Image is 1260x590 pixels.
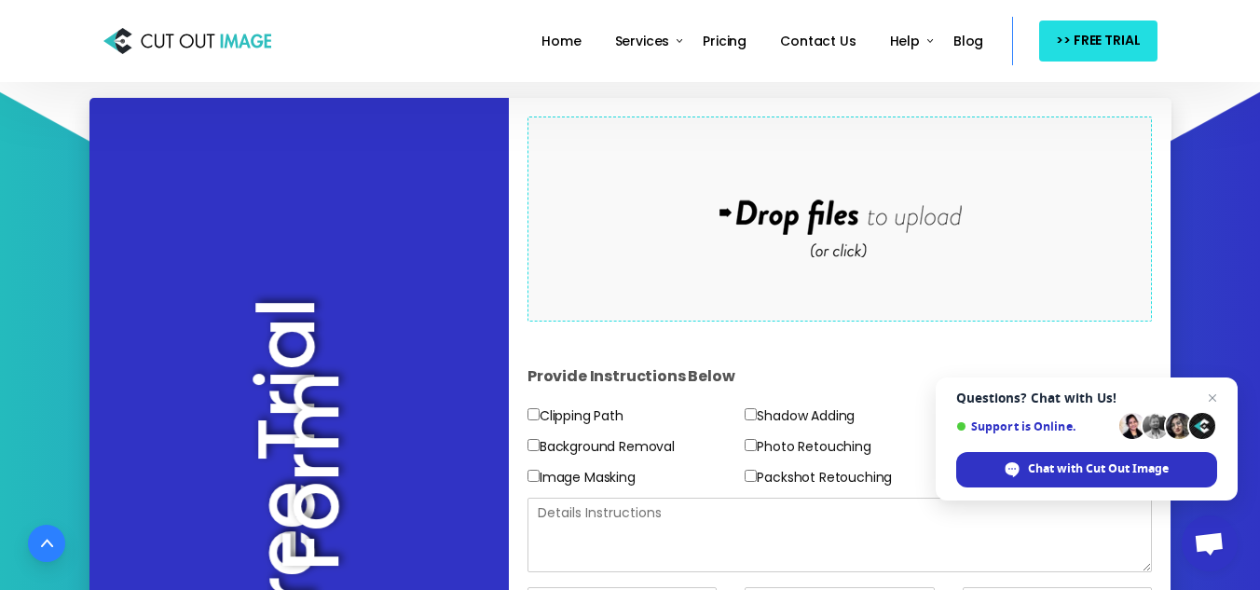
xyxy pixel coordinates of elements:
[527,405,623,428] label: Clipping Path
[703,32,746,50] span: Pricing
[615,32,670,50] span: Services
[1182,515,1238,571] div: Open chat
[527,408,540,420] input: Clipping Path
[527,466,636,489] label: Image Masking
[1028,460,1169,477] span: Chat with Cut Out Image
[953,32,983,50] span: Blog
[956,419,1113,433] span: Support is Online.
[527,349,1153,405] h4: Provide Instructions Below
[745,470,757,482] input: Packshot Retouching
[745,408,757,420] input: Shadow Adding
[534,21,588,62] a: Home
[1039,21,1157,61] a: >> FREE TRIAL
[527,439,540,451] input: Background Removal
[956,452,1217,487] div: Chat with Cut Out Image
[946,21,991,62] a: Blog
[780,32,856,50] span: Contact Us
[890,32,920,50] span: Help
[541,32,581,50] span: Home
[745,435,870,459] label: Photo Retouching
[608,21,678,62] a: Services
[745,405,855,428] label: Shadow Adding
[745,466,892,489] label: Packshot Retouching
[1056,29,1140,52] span: >> FREE TRIAL
[956,391,1217,405] span: Questions? Chat with Us!
[527,435,675,459] label: Background Removal
[883,21,927,62] a: Help
[28,525,65,562] a: Go to top
[745,439,757,451] input: Photo Retouching
[527,470,540,482] input: Image Masking
[773,21,863,62] a: Contact Us
[1201,387,1224,409] span: Close chat
[103,23,271,59] img: Cut Out Image
[695,21,754,62] a: Pricing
